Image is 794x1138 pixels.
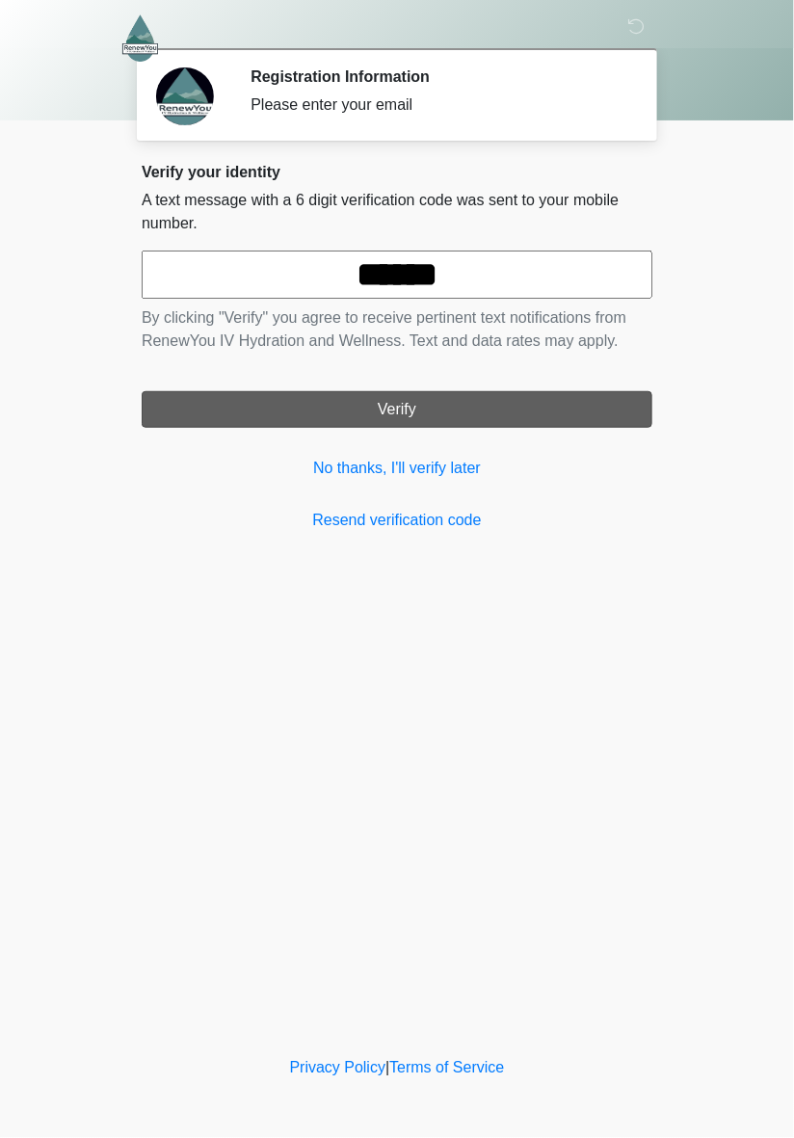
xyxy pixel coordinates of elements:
[290,1060,386,1076] a: Privacy Policy
[156,67,214,125] img: Agent Avatar
[142,391,652,428] button: Verify
[142,163,652,181] h2: Verify your identity
[251,67,623,86] h2: Registration Information
[142,189,652,235] p: A text message with a 6 digit verification code was sent to your mobile number.
[389,1060,504,1076] a: Terms of Service
[142,306,652,353] p: By clicking "Verify" you agree to receive pertinent text notifications from RenewYou IV Hydration...
[142,509,652,532] a: Resend verification code
[251,93,623,117] div: Please enter your email
[385,1060,389,1076] a: |
[142,457,652,480] a: No thanks, I'll verify later
[122,14,158,62] img: RenewYou IV Hydration and Wellness Logo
